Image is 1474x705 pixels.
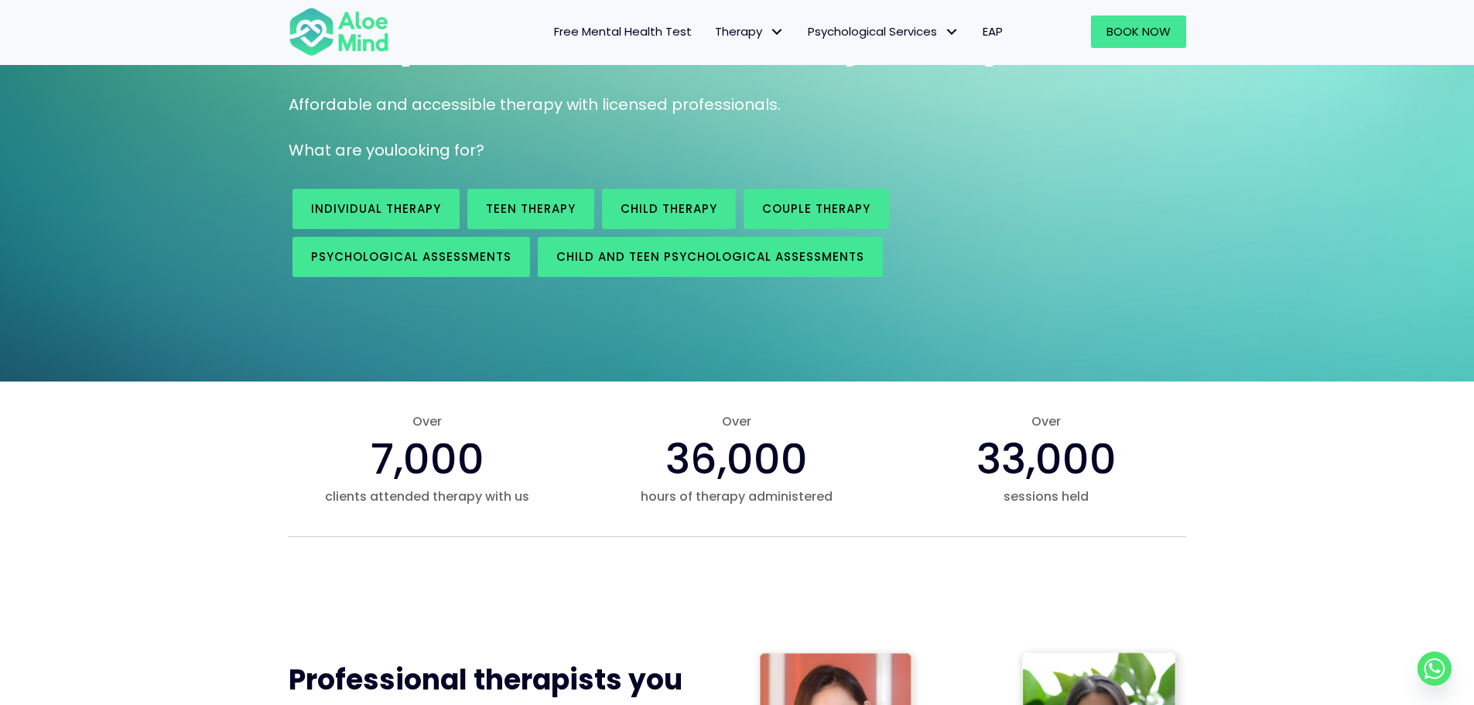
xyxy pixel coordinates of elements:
span: hours of therapy administered [597,488,876,505]
span: looking for? [394,139,484,161]
nav: Menu [409,15,1014,48]
span: Psychological assessments [311,248,511,265]
span: Therapy: submenu [766,21,788,43]
span: sessions held [907,488,1185,505]
a: Psychological ServicesPsychological Services: submenu [796,15,971,48]
span: Book Now [1106,23,1171,39]
a: Individual therapy [292,189,460,229]
span: What are you [289,139,394,161]
a: Couple therapy [744,189,889,229]
a: TherapyTherapy: submenu [703,15,796,48]
span: Teen Therapy [486,200,576,217]
a: Child and Teen Psychological assessments [538,237,883,277]
span: Over [289,412,567,430]
span: Over [597,412,876,430]
span: Individual therapy [311,200,441,217]
img: Aloe mind Logo [289,6,389,57]
span: Child Therapy [621,200,717,217]
p: Affordable and accessible therapy with licensed professionals. [289,94,1186,116]
a: Child Therapy [602,189,736,229]
span: 36,000 [665,430,808,488]
span: Over [907,412,1185,430]
a: Book Now [1091,15,1186,48]
span: 7,000 [371,430,484,488]
a: Free Mental Health Test [542,15,703,48]
span: Psychological Services: submenu [941,21,963,43]
a: EAP [971,15,1014,48]
span: Child and Teen Psychological assessments [556,248,864,265]
a: Psychological assessments [292,237,530,277]
span: Free Mental Health Test [554,23,692,39]
a: Whatsapp [1418,652,1452,686]
span: Therapy [715,23,785,39]
a: Teen Therapy [467,189,594,229]
span: Psychological Services [808,23,959,39]
span: clients attended therapy with us [289,488,567,505]
span: EAP [983,23,1003,39]
span: 33,000 [976,430,1117,488]
span: Couple therapy [762,200,870,217]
